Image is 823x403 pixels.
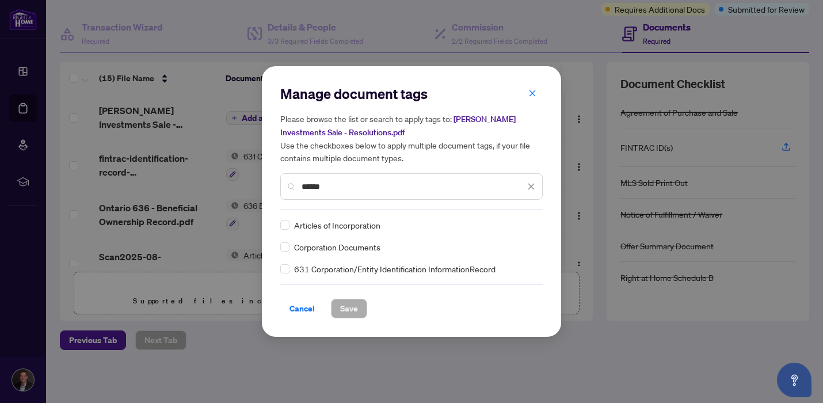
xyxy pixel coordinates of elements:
[777,363,811,397] button: Open asap
[331,299,367,318] button: Save
[294,219,380,231] span: Articles of Incorporation
[280,85,543,103] h2: Manage document tags
[294,241,380,253] span: Corporation Documents
[527,183,535,191] span: close
[280,112,543,164] h5: Please browse the list or search to apply tags to: Use the checkboxes below to apply multiple doc...
[289,299,315,318] span: Cancel
[294,263,496,275] span: 631 Corporation/Entity Identification InformationRecord
[280,299,324,318] button: Cancel
[528,89,536,97] span: close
